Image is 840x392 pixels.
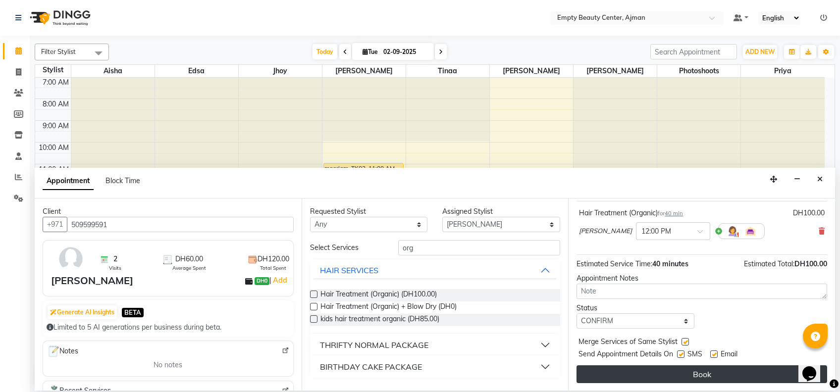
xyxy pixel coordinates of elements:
span: Edsa [155,65,238,77]
span: ADD NEW [745,48,775,55]
span: Photoshoots [657,65,740,77]
span: Tue [360,48,380,55]
span: No notes [154,360,182,370]
span: Merge Services of Same Stylist [578,337,678,349]
div: 9:00 AM [41,121,71,131]
div: BIRTHDAY CAKE PACKAGE [320,361,422,373]
span: | [269,274,289,286]
small: for [658,210,683,217]
span: Priya [741,65,825,77]
div: HAIR SERVICES [320,264,378,276]
img: Hairdresser.png [727,225,738,237]
div: Stylist [35,65,71,75]
span: Estimated Service Time: [577,259,652,268]
span: DH0 [255,277,269,285]
span: kids hair treatment organic (DH85.00) [320,314,439,326]
span: Appointment [43,172,94,190]
button: Generate AI Insights [48,305,117,319]
span: Hair Treatment (Organic) + Blow Dry (DH0) [320,301,457,314]
div: Appointment Notes [577,273,827,284]
div: 7:00 AM [41,77,71,88]
span: SMS [687,349,702,361]
button: HAIR SERVICES [314,261,557,279]
span: [PERSON_NAME] [579,226,632,236]
img: avatar [56,245,85,273]
div: 11:00 AM [37,164,71,175]
div: THRIFTY NORMAL PACKAGE [320,339,428,351]
input: Search by Name/Mobile/Email/Code [67,217,294,232]
span: Total Spent [260,264,286,272]
span: DH100.00 [794,259,827,268]
img: logo [25,4,93,32]
span: BETA [122,308,144,317]
span: Hair Treatment (Organic) (DH100.00) [320,289,437,301]
span: Average Spent [172,264,206,272]
button: ADD NEW [743,45,777,59]
div: Hair Treatment (Organic) [579,208,683,218]
div: [PERSON_NAME] [51,273,133,288]
span: [PERSON_NAME] [322,65,406,77]
button: Book [577,365,827,383]
span: [PERSON_NAME] [574,65,657,77]
img: Interior.png [744,225,756,237]
button: THRIFTY NORMAL PACKAGE [314,336,557,354]
span: Notes [47,345,78,358]
span: Estimated Total: [744,259,794,268]
input: 2025-09-02 [380,45,430,59]
span: Send Appointment Details On [578,349,673,361]
span: 40 minutes [652,259,688,268]
span: Today [313,44,337,59]
a: Add [271,274,289,286]
div: Status [577,303,694,313]
div: Assigned Stylist [442,206,560,217]
input: Search Appointment [650,44,737,59]
div: 8:00 AM [41,99,71,109]
span: Filter Stylist [41,48,76,55]
div: Select Services [303,243,391,253]
span: 2 [113,254,117,264]
span: jhoy [239,65,322,77]
input: Search by service name [398,240,560,255]
div: maariam, TK02, 11:00 AM-12:00 PM, Mani Pedi w/ Normal Color [324,163,403,184]
span: DH60.00 [175,254,203,264]
iframe: chat widget [798,352,830,382]
span: Email [721,349,737,361]
div: DH100.00 [793,208,825,218]
div: 10:00 AM [37,143,71,153]
button: +971 [43,217,67,232]
div: Client [43,206,294,217]
span: Aisha [71,65,155,77]
span: Visits [109,264,121,272]
button: BIRTHDAY CAKE PACKAGE [314,358,557,376]
span: [PERSON_NAME] [490,65,573,77]
div: Limited to 5 AI generations per business during beta. [47,322,290,333]
div: Requested Stylist [310,206,428,217]
span: Tinaa [406,65,489,77]
button: Close [813,172,827,187]
span: Block Time [105,176,140,185]
span: 40 min [665,210,683,217]
span: DH120.00 [258,254,289,264]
